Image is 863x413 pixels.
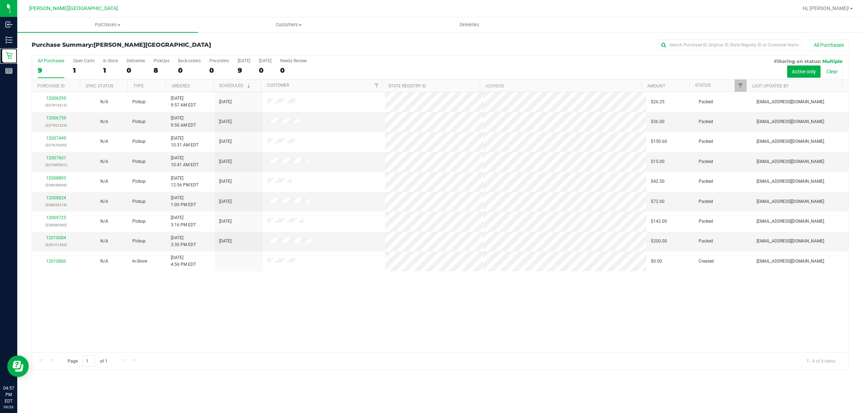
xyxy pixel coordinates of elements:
span: [EMAIL_ADDRESS][DOMAIN_NAME] [757,118,824,125]
span: [EMAIL_ADDRESS][DOMAIN_NAME] [757,258,824,265]
a: Customers [198,17,379,32]
a: Amount [647,83,665,88]
span: Multiple [822,58,843,64]
span: $36.00 [651,118,665,125]
span: $42.50 [651,178,665,185]
span: [EMAIL_ADDRESS][DOMAIN_NAME] [757,218,824,225]
span: $142.00 [651,218,667,225]
a: Purchases [17,17,198,32]
div: All Purchases [38,58,64,63]
div: 9 [38,66,64,74]
a: Filter [735,80,746,92]
span: Not Applicable [100,159,108,164]
p: 09/26 [3,404,14,410]
a: Purchase ID [37,83,65,88]
th: Address [480,80,641,92]
div: [DATE] [259,58,271,63]
p: (327985501) [36,162,76,168]
span: Packed [699,118,713,125]
inline-svg: Retail [5,52,13,59]
span: Pickup [132,138,146,145]
span: $72.00 [651,198,665,205]
span: Pickup [132,158,146,165]
a: 12008803 [46,176,66,181]
p: (327814212) [36,102,76,109]
span: In-Store [132,258,147,265]
span: Packed [699,138,713,145]
span: Not Applicable [100,239,108,244]
h3: Purchase Summary: [32,42,304,48]
span: Packed [699,198,713,205]
span: [EMAIL_ADDRESS][DOMAIN_NAME] [757,99,824,105]
a: 12007449 [46,136,66,141]
span: [DATE] 4:56 PM EDT [171,254,196,268]
div: [DATE] [238,58,250,63]
span: Pickup [132,198,146,205]
a: 12010084 [46,235,66,240]
div: Deliveries [127,58,145,63]
button: N/A [100,178,108,185]
span: [EMAIL_ADDRESS][DOMAIN_NAME] [757,138,824,145]
span: Pickup [132,118,146,125]
p: (328042216) [36,201,76,208]
span: 1 - 9 of 9 items [801,355,841,366]
a: 12010860 [46,259,66,264]
p: (328040696) [36,182,76,189]
button: N/A [100,99,108,105]
span: $0.00 [651,258,662,265]
button: N/A [100,258,108,265]
span: $200.00 [651,238,667,245]
span: [DATE] [219,238,232,245]
button: Clear [822,65,843,78]
span: Not Applicable [100,139,108,144]
div: Open Carts [73,58,95,63]
span: Pickup [132,178,146,185]
div: 9 [238,66,250,74]
button: N/A [100,198,108,205]
span: [DATE] 9:50 AM EDT [171,115,196,128]
input: 1 [82,355,95,367]
span: Packed [699,158,713,165]
div: Pre-orders [209,58,229,63]
span: $15.00 [651,158,665,165]
span: [DATE] 1:00 PM EDT [171,195,196,208]
a: Sync Status [86,83,113,88]
div: Back-orders [178,58,201,63]
span: $150.60 [651,138,667,145]
span: [DATE] [219,218,232,225]
span: [DATE] [219,178,232,185]
span: Deliveries [450,22,489,28]
span: Packed [699,178,713,185]
button: N/A [100,218,108,225]
a: 12009725 [46,215,66,220]
a: Scheduled [219,83,252,88]
div: 0 [127,66,145,74]
inline-svg: Inbound [5,21,13,28]
div: 1 [73,66,95,74]
a: 12007601 [46,155,66,160]
button: N/A [100,158,108,165]
span: [EMAIL_ADDRESS][DOMAIN_NAME] [757,198,824,205]
span: Not Applicable [100,179,108,184]
span: Packed [699,238,713,245]
span: [DATE] [219,198,232,205]
input: Search Purchase ID, Original ID, State Registry ID or Customer Name... [658,40,802,50]
p: (327931223) [36,122,76,129]
div: 0 [259,66,271,74]
span: Not Applicable [100,99,108,104]
span: Not Applicable [100,259,108,264]
p: (328101260) [36,241,76,248]
div: 0 [209,66,229,74]
span: [DATE] 3:30 PM EDT [171,235,196,248]
div: 8 [154,66,169,74]
a: Last Updated By [752,83,789,88]
a: Type [133,83,144,88]
span: Packed [699,218,713,225]
span: [DATE] 12:56 PM EDT [171,175,198,189]
span: [PERSON_NAME][GEOGRAPHIC_DATA] [29,5,118,12]
span: $26.25 [651,99,665,105]
span: Hi, [PERSON_NAME]! [803,5,849,11]
span: [DATE] 10:41 AM EDT [171,155,198,168]
button: N/A [100,118,108,125]
div: 0 [178,66,201,74]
